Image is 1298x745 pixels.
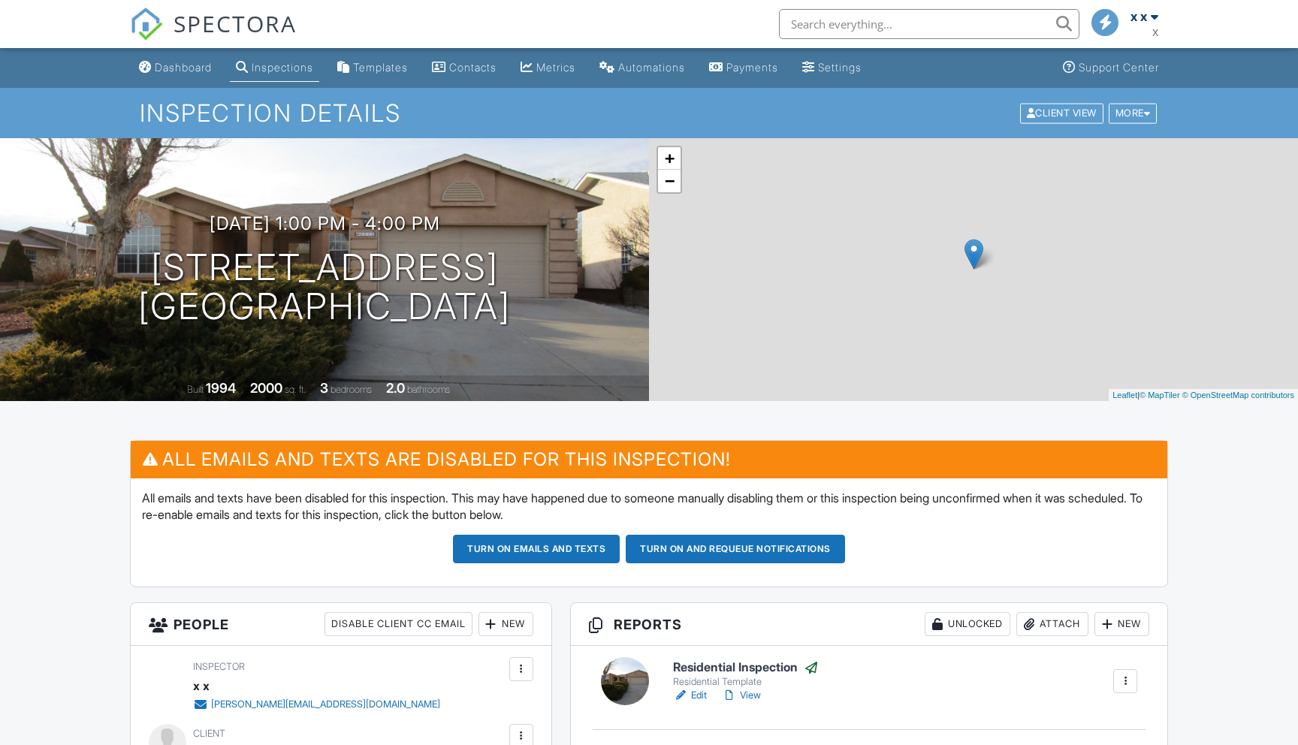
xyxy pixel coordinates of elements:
a: [PERSON_NAME][EMAIL_ADDRESS][DOMAIN_NAME] [193,697,440,712]
p: All emails and texts have been disabled for this inspection. This may have happened due to someon... [142,490,1156,523]
div: 3 [320,380,328,396]
div: Inspections [252,61,313,74]
img: The Best Home Inspection Software - Spectora [130,8,163,41]
a: Automations (Basic) [593,54,691,82]
div: Dashboard [155,61,212,74]
div: Templates [353,61,408,74]
h3: [DATE] 1:00 pm - 4:00 pm [210,213,440,234]
div: 1994 [206,380,236,396]
a: Zoom in [658,147,681,170]
a: SPECTORA [130,20,297,52]
a: © OpenStreetMap contributors [1182,391,1294,400]
div: New [478,612,533,636]
div: | [1109,389,1298,402]
div: Attach [1016,612,1088,636]
span: Inspector [193,661,245,672]
span: sq. ft. [285,384,306,395]
div: More [1109,103,1158,123]
a: Residential Inspection Residential Template [673,660,819,689]
div: Settings [818,61,862,74]
div: Unlocked [925,612,1010,636]
div: Support Center [1079,61,1159,74]
h6: Residential Inspection [673,660,819,675]
a: Client View [1019,107,1107,118]
span: bedrooms [331,384,372,395]
a: Contacts [426,54,503,82]
h1: Inspection Details [140,100,1159,126]
button: Turn on emails and texts [453,535,620,563]
a: Edit [673,688,707,703]
a: Zoom out [658,170,681,192]
div: 2.0 [386,380,405,396]
span: SPECTORA [174,8,297,39]
div: Payments [726,61,778,74]
div: [PERSON_NAME][EMAIL_ADDRESS][DOMAIN_NAME] [211,698,440,710]
a: Payments [703,54,784,82]
a: View [722,688,761,703]
a: Leaflet [1112,391,1137,400]
h1: [STREET_ADDRESS] [GEOGRAPHIC_DATA] [138,248,511,327]
button: Turn on and Requeue Notifications [626,535,845,563]
a: Metrics [515,54,581,82]
a: Templates [331,54,414,82]
div: Disable Client CC Email [324,612,472,636]
div: x x [193,674,210,697]
a: Support Center [1057,54,1165,82]
span: Client [193,728,225,739]
h3: People [131,603,551,646]
h3: All emails and texts are disabled for this inspection! [131,441,1167,478]
input: Search everything... [779,9,1079,39]
a: Inspections [230,54,319,82]
div: Contacts [449,61,497,74]
a: © MapTiler [1140,391,1180,400]
a: Settings [796,54,868,82]
div: Metrics [536,61,575,74]
span: bathrooms [407,384,450,395]
div: 2000 [250,380,282,396]
div: Client View [1020,103,1103,123]
div: x [1152,24,1158,39]
div: Automations [618,61,685,74]
div: Residential Template [673,676,819,688]
a: Dashboard [133,54,218,82]
h3: Reports [571,603,1167,646]
span: Built [187,384,204,395]
div: x x [1130,9,1147,24]
div: New [1094,612,1149,636]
